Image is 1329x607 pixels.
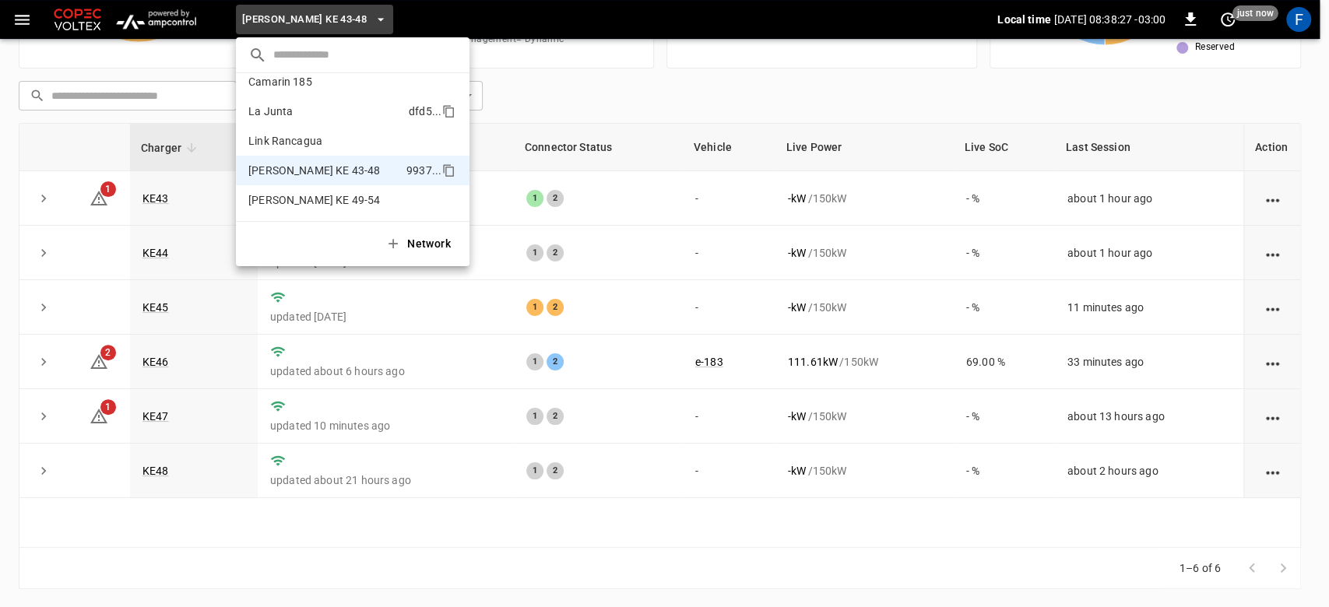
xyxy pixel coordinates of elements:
div: copy [441,102,458,121]
p: [PERSON_NAME] KE 43-48 [248,163,400,178]
p: [PERSON_NAME] KE 49-54 [248,192,401,208]
div: copy [441,161,458,180]
button: Network [376,228,463,260]
p: La Junta [248,104,403,119]
p: Link Rancagua [248,133,403,149]
p: Camarin 185 [248,74,400,89]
